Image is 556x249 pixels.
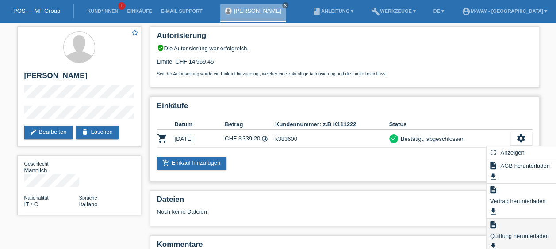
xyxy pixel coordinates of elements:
[157,208,427,215] div: Noch keine Dateien
[81,128,88,136] i: delete
[516,133,526,143] i: settings
[371,7,380,16] i: build
[489,148,498,157] i: fullscreen
[157,195,532,208] h2: Dateien
[131,29,139,37] i: star_border
[499,160,551,171] span: AGB herunterladen
[131,29,139,38] a: star_border
[157,8,207,14] a: E-Mail Support
[261,136,268,142] i: Fixe Raten (24 Raten)
[499,147,525,158] span: Anzeigen
[489,161,498,170] i: description
[389,119,510,130] th: Status
[24,160,79,174] div: Männlich
[157,31,532,45] h2: Autorisierung
[79,195,97,200] span: Sprache
[30,128,37,136] i: edit
[83,8,123,14] a: Kund*innen
[275,119,389,130] th: Kundennummer: z.B K111222
[175,119,225,130] th: Datum
[157,72,532,76] p: Seit der Autorisierung wurde ein Einkauf hinzugefügt, welcher eine zukünftige Autorisierung und d...
[225,130,275,148] td: CHF 3'339.20
[79,201,98,207] span: Italiano
[118,2,125,10] span: 1
[76,126,119,139] a: deleteLöschen
[457,8,552,14] a: account_circlem-way - [GEOGRAPHIC_DATA] ▾
[367,8,420,14] a: buildWerkzeuge ▾
[157,157,227,170] a: add_shopping_cartEinkauf hinzufügen
[24,126,73,139] a: editBearbeiten
[162,159,169,166] i: add_shopping_cart
[157,102,532,115] h2: Einkäufe
[24,201,38,207] span: Italien / C / 07.07.1999
[489,172,498,181] i: get_app
[175,130,225,148] td: [DATE]
[123,8,156,14] a: Einkäufe
[234,8,281,14] a: [PERSON_NAME]
[157,133,168,143] i: POSP00028299
[391,135,397,141] i: check
[157,45,532,52] div: Die Autorisierung war erfolgreich.
[157,45,164,52] i: verified_user
[398,134,465,143] div: Bestätigt, abgeschlossen
[308,8,358,14] a: bookAnleitung ▾
[283,3,288,8] i: close
[462,7,471,16] i: account_circle
[157,52,532,76] div: Limite: CHF 14'959.45
[275,130,389,148] td: k383600
[24,72,134,85] h2: [PERSON_NAME]
[24,161,49,166] span: Geschlecht
[429,8,449,14] a: DE ▾
[24,195,49,200] span: Nationalität
[312,7,321,16] i: book
[13,8,60,14] a: POS — MF Group
[225,119,275,130] th: Betrag
[282,2,288,8] a: close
